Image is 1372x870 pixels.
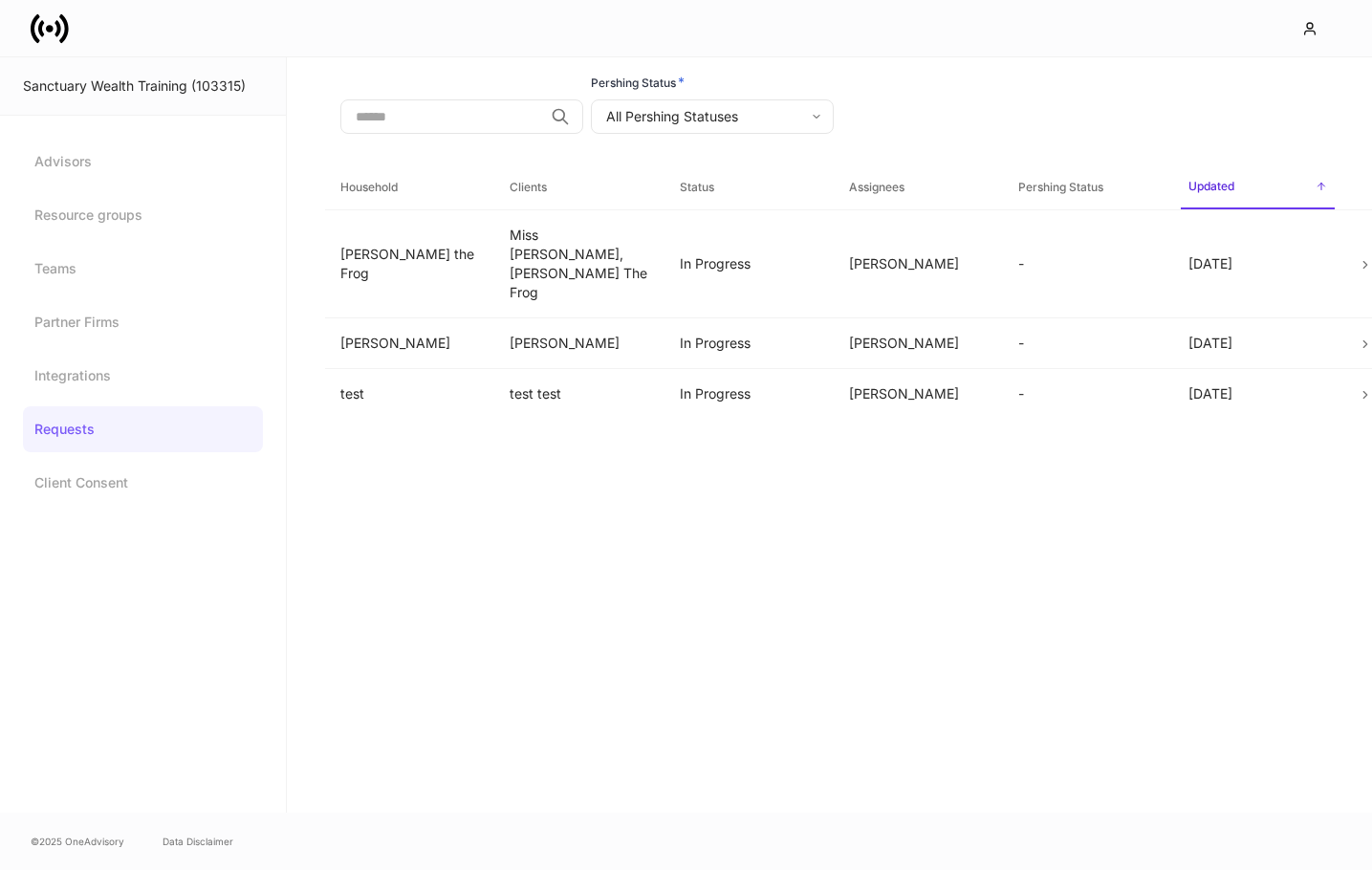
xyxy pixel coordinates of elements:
[1003,209,1172,317] td: -
[591,73,685,92] h6: Pershing Status
[163,834,233,849] a: Data Disclaimer
[834,368,1003,419] td: [PERSON_NAME]
[510,178,547,196] h6: Clients
[31,834,124,849] span: © 2025 OneAdvisory
[23,139,263,185] a: Advisors
[502,168,656,207] span: Clients
[340,178,398,196] h6: Household
[664,317,834,368] td: In Progress
[1181,167,1335,208] span: Updated
[1003,317,1172,368] td: -
[23,192,263,238] a: Resource groups
[1011,168,1165,207] span: Pershing Status
[23,460,263,506] a: Client Consent
[1188,177,1234,195] h6: Updated
[849,178,904,196] h6: Assignees
[325,209,494,317] td: [PERSON_NAME] the Frog
[494,317,664,368] td: [PERSON_NAME]
[23,299,263,345] a: Partner Firms
[834,209,1003,317] td: [PERSON_NAME]
[834,317,1003,368] td: [PERSON_NAME]
[1173,317,1342,368] td: [DATE]
[23,76,263,96] div: Sanctuary Wealth Training (103315)
[23,353,263,399] a: Integrations
[841,168,995,207] span: Assignees
[494,209,664,317] td: Miss [PERSON_NAME], [PERSON_NAME] The Frog
[680,178,714,196] h6: Status
[1173,368,1342,419] td: [DATE]
[325,368,494,419] td: test
[672,168,826,207] span: Status
[1003,368,1172,419] td: -
[664,209,834,317] td: In Progress
[494,368,664,419] td: test test
[1018,178,1103,196] h6: Pershing Status
[325,317,494,368] td: [PERSON_NAME]
[23,406,263,452] a: Requests
[23,246,263,292] a: Teams
[591,99,833,134] div: All Pershing Statuses
[333,168,487,207] span: Household
[1173,209,1342,317] td: [DATE]
[664,368,834,419] td: In Progress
